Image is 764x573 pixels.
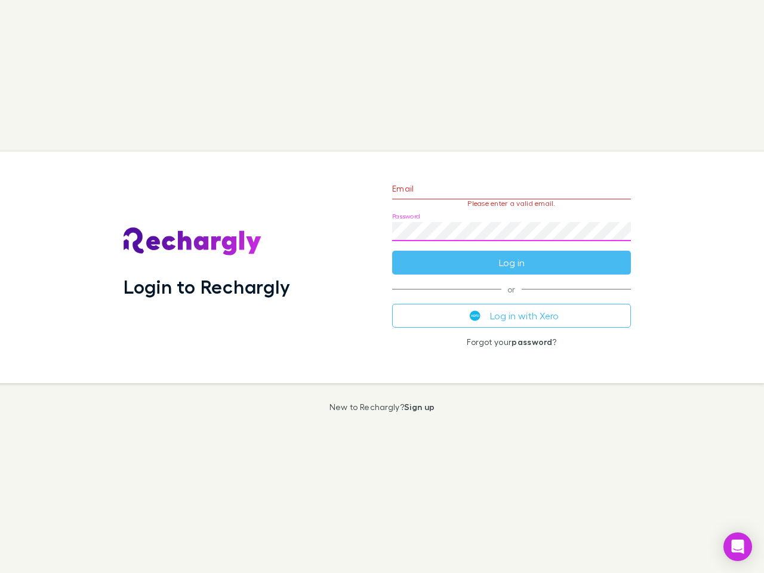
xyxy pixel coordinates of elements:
[124,227,262,256] img: Rechargly's Logo
[392,337,631,347] p: Forgot your ?
[392,199,631,208] p: Please enter a valid email.
[404,402,435,412] a: Sign up
[124,275,290,298] h1: Login to Rechargly
[392,212,420,221] label: Password
[723,532,752,561] div: Open Intercom Messenger
[470,310,480,321] img: Xero's logo
[329,402,435,412] p: New to Rechargly?
[512,337,552,347] a: password
[392,251,631,275] button: Log in
[392,304,631,328] button: Log in with Xero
